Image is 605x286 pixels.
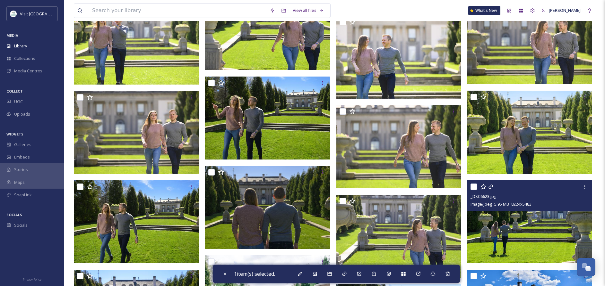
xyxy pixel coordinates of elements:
span: Stories [14,167,28,173]
img: _DSC6686.jpg [74,91,199,174]
img: _DSC6646.jpg [74,180,199,264]
a: Privacy Policy [23,275,41,283]
button: Open Chat [577,258,595,276]
span: _DSC6623.jpg [471,193,496,199]
span: SOCIALS [6,212,22,217]
img: download%20%281%29.jpeg [10,11,17,17]
img: _DSC6643.jpg [205,77,330,160]
img: _DSC6588.jpg [205,166,330,249]
a: What's New [468,6,500,15]
span: Collections [14,55,35,61]
a: [PERSON_NAME] [538,4,584,17]
span: COLLECT [6,89,23,94]
span: Galleries [14,142,31,148]
a: View all files [290,4,327,17]
span: WIDGETS [6,132,23,136]
span: Library [14,43,27,49]
span: image/jpeg | 5.95 MB | 8224 x 5483 [471,201,532,207]
span: Uploads [14,111,30,117]
img: _DSC6715.jpg [74,1,199,85]
span: MEDIA [6,33,18,38]
span: Visit [GEOGRAPHIC_DATA] [20,11,70,17]
span: SnapLink [14,192,32,198]
span: Privacy Policy [23,277,41,282]
span: Maps [14,179,25,185]
img: _DSC6623.jpg [467,180,592,264]
img: _DSC6661.jpg [467,91,592,174]
img: _DSC6691.jpg [336,105,461,188]
img: _DSC6720.jpg [336,16,461,99]
span: Media Centres [14,68,42,74]
img: _DSC6689.jpg [467,1,592,85]
span: Socials [14,222,28,228]
span: [PERSON_NAME] [549,7,581,13]
img: _DSC6671.jpg [336,195,461,278]
input: Search your library [89,4,266,18]
span: UGC [14,99,23,105]
span: Embeds [14,154,30,160]
span: 1 item(s) selected. [234,270,275,277]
